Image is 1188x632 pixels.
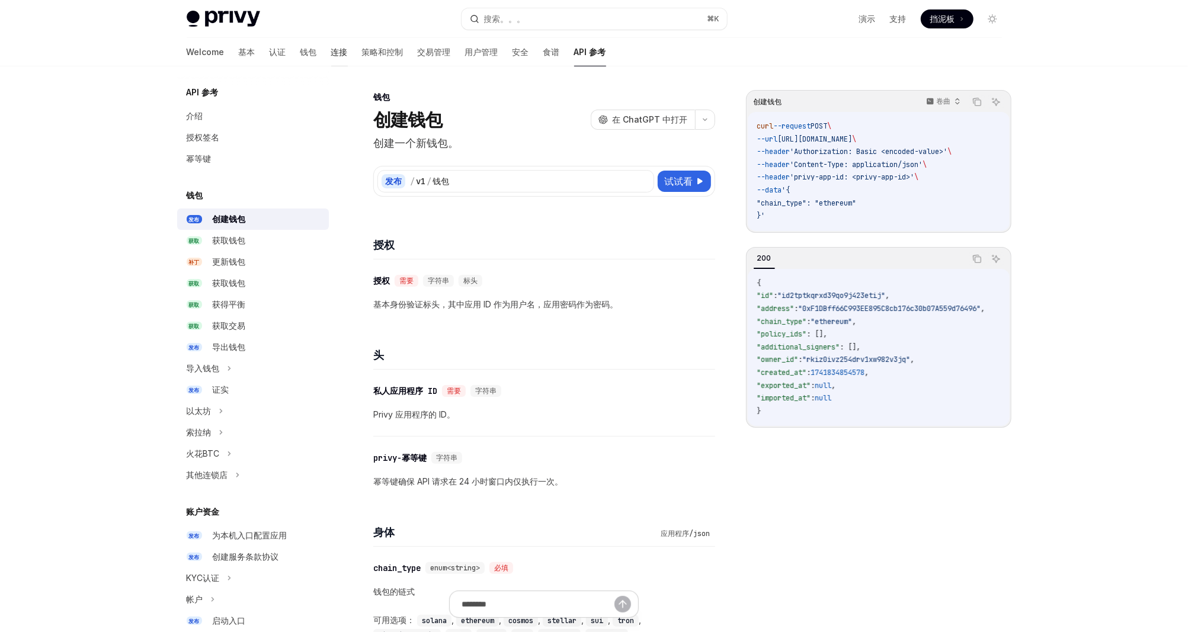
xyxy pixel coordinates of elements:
[969,251,985,267] button: 从代码块复制内容
[757,291,774,300] span: "id"
[920,92,966,112] button: 卷曲
[543,38,560,66] a: 食谱
[213,614,246,628] div: 启动入口
[484,12,526,26] div: 搜索。。。
[707,14,720,24] span: ⌘ K
[213,212,246,226] div: 创建钱包
[574,46,606,58] font: API 参考
[465,46,498,58] font: 用户管理
[213,319,246,333] div: 获取交易
[300,46,317,58] font: 钱包
[795,304,799,313] span: :
[187,505,220,519] h5: 账户资金
[915,172,919,182] span: \
[187,236,202,245] span: 获取
[757,160,790,169] span: --header
[811,121,828,131] span: POST
[177,525,329,546] a: 发布为本机入口配置应用
[859,13,876,25] a: 演示
[757,329,807,339] span: "policy_ids"
[465,38,498,66] a: 用户管理
[923,160,927,169] span: \
[187,188,203,203] h5: 钱包
[811,381,815,390] span: :
[187,343,202,352] span: 发布
[840,342,861,352] span: : [],
[463,276,478,285] span: 标头
[981,304,985,313] span: ,
[177,546,329,567] a: 发布创建服务条款协议
[373,109,443,130] h1: 创建钱包
[177,336,329,358] a: 发布导出钱包
[811,368,865,377] span: 1741834854578
[373,562,421,574] div: chain_type
[187,553,202,562] span: 发布
[213,383,229,397] div: 证实
[187,279,202,288] span: 获取
[890,13,907,25] a: 支持
[657,528,715,540] div: 应用程序/json
[799,355,803,364] span: :
[187,361,220,376] div: 导入钱包
[177,315,329,336] a: 获取获取交易
[757,368,807,377] span: "created_at"
[433,175,449,187] div: 钱包
[757,355,799,364] span: "owner_id"
[187,152,212,166] div: 幂等键
[213,528,287,543] div: 为本机入口配置应用
[811,393,815,403] span: :
[757,134,778,144] span: --url
[187,11,260,27] img: 灯光标志
[187,592,203,607] div: 帐户
[187,404,212,418] div: 以太坊
[778,291,886,300] span: "id2tptkqrxd39qo9j423etij"
[757,172,790,182] span: --header
[614,596,631,612] button: 发送消息
[807,329,828,339] span: : [],
[489,562,513,574] div: 必填
[373,385,437,397] div: 私人应用程序 ID
[331,46,348,58] font: 连接
[462,8,727,30] button: 搜索。。。⌘K
[988,94,1004,110] button: 询问人工智能
[754,97,782,107] span: 创建钱包
[373,408,715,422] p: Privy 应用程序的 ID。
[177,294,329,315] a: 获取获得平衡
[177,230,329,251] a: 获取获取钱包
[270,46,286,58] font: 认证
[436,453,457,463] span: 字符串
[757,198,857,208] span: "chain_type": "ethereum"
[757,121,774,131] span: curl
[416,175,425,187] div: v1
[815,381,832,390] span: null
[988,251,1004,267] button: 询问人工智能
[427,175,431,187] div: /
[591,110,695,130] button: 在 ChatGPT 中打开
[757,185,782,195] span: --data
[807,317,811,326] span: :
[757,278,761,288] span: {
[757,147,790,156] span: --header
[828,121,832,131] span: \
[853,317,857,326] span: ,
[187,215,202,224] span: 发布
[373,585,715,599] p: 钱包的链式
[832,381,836,390] span: ,
[757,381,811,390] span: "exported_at"
[187,109,203,123] div: 介绍
[757,317,807,326] span: "chain_type"
[799,304,981,313] span: "0xF1DBff66C993EE895C8cb176c30b07A559d76496"
[930,13,955,25] span: 挡泥板
[757,406,761,416] span: }
[373,275,390,287] div: 授权
[177,105,329,127] a: 介绍
[177,127,329,148] a: 授权签名
[177,148,329,169] a: 幂等键
[475,386,497,396] span: 字符串
[782,185,790,195] span: '{
[177,610,329,631] a: 发布启动入口
[187,258,202,267] span: 补丁
[177,379,329,400] a: 发布证实
[187,617,202,625] span: 发布
[430,563,480,573] span: enum<string>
